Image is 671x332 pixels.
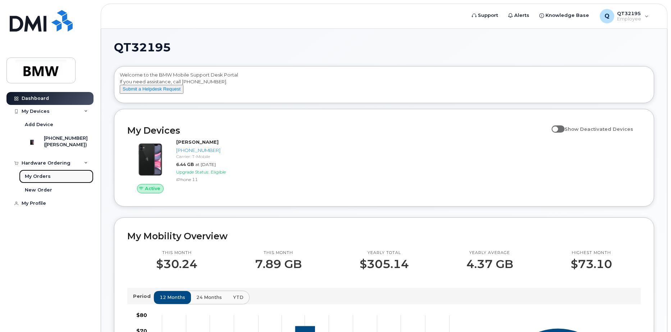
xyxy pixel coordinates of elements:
p: 7.89 GB [255,258,302,271]
div: Welcome to the BMW Mobile Support Desk Portal If you need assistance, call [PHONE_NUMBER]. [120,72,648,100]
p: $73.10 [571,258,612,271]
span: at [DATE] [195,162,216,167]
span: Eligible [211,169,226,175]
a: Active[PERSON_NAME][PHONE_NUMBER]Carrier: T-Mobile6.44 GBat [DATE]Upgrade Status:EligibleiPhone 11 [127,139,249,193]
h2: My Mobility Overview [127,231,641,241]
p: $305.14 [360,258,409,271]
div: [PHONE_NUMBER] [176,147,246,154]
p: 4.37 GB [466,258,513,271]
button: Submit a Helpdesk Request [120,85,183,94]
iframe: Messenger Launcher [640,301,666,327]
p: Period [133,293,154,300]
span: YTD [233,294,243,301]
tspan: $80 [136,312,147,318]
p: Yearly total [360,250,409,256]
p: $30.24 [156,258,197,271]
div: iPhone 11 [176,176,246,183]
span: Show Deactivated Devices [565,126,633,132]
div: Carrier: T-Mobile [176,153,246,160]
p: Yearly average [466,250,513,256]
strong: [PERSON_NAME] [176,139,219,145]
span: 24 months [196,294,222,301]
p: This month [255,250,302,256]
span: Active [145,185,160,192]
span: QT32195 [114,42,171,53]
span: Upgrade Status: [176,169,209,175]
p: This month [156,250,197,256]
p: Highest month [571,250,612,256]
h2: My Devices [127,125,548,136]
input: Show Deactivated Devices [552,122,557,128]
a: Submit a Helpdesk Request [120,86,183,92]
span: 6.44 GB [176,162,194,167]
img: iPhone_11.jpg [133,142,168,177]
